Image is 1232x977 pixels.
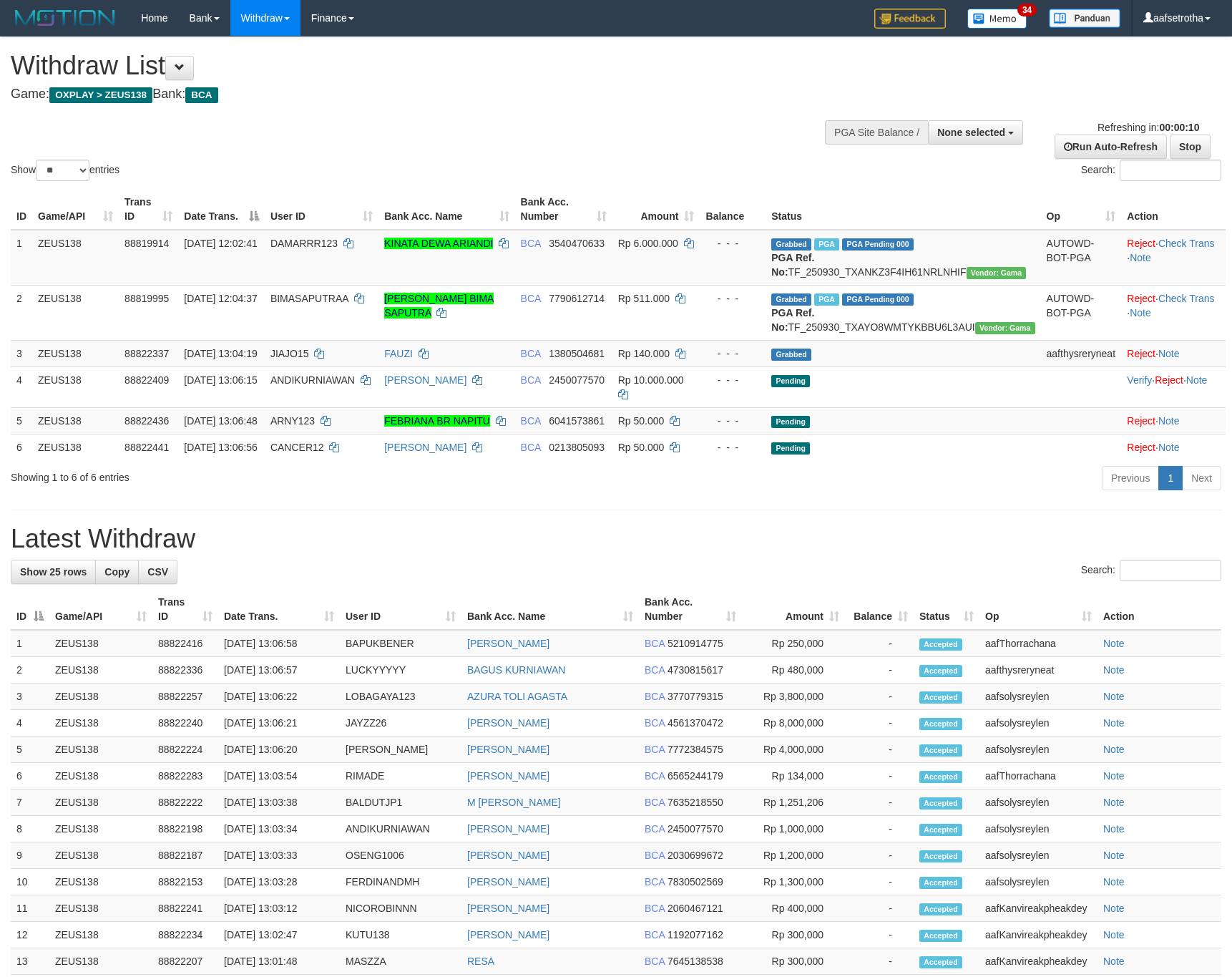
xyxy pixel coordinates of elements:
[467,691,567,702] a: AZURA TOLI AGASTA
[1103,876,1125,888] a: Note
[618,293,670,304] span: Rp 511.000
[49,816,152,842] td: ZEUS138
[1103,903,1125,914] a: Note
[184,374,257,386] span: [DATE] 13:06:15
[1103,744,1125,755] a: Note
[521,415,541,427] span: BCA
[467,876,549,888] a: [PERSON_NAME]
[1121,285,1226,340] td: · ·
[1121,189,1226,230] th: Action
[184,348,257,359] span: [DATE] 13:04:19
[919,877,962,889] span: Accepted
[549,415,605,427] span: Copy 6041573861 to clipboard
[1127,293,1155,304] a: Reject
[845,763,914,789] td: -
[668,638,723,649] span: Copy 5210914775 to clipboard
[1127,442,1155,453] a: Reject
[1103,717,1125,729] a: Note
[618,415,665,427] span: Rp 50.000
[1127,374,1152,386] a: Verify
[618,348,670,359] span: Rp 140.000
[705,440,760,455] div: - - -
[668,823,723,835] span: Copy 2450077570 to clipboard
[32,340,119,366] td: ZEUS138
[1158,238,1215,249] a: Check Trans
[771,293,811,306] span: Grabbed
[645,797,665,808] span: BCA
[1017,4,1037,16] span: 34
[11,869,49,895] td: 10
[771,349,811,361] span: Grabbed
[705,346,760,361] div: - - -
[340,842,461,869] td: OSENG1006
[1103,797,1125,808] a: Note
[1170,135,1211,159] a: Stop
[705,291,760,306] div: - - -
[1103,638,1125,649] a: Note
[979,710,1097,737] td: aafsolysreylen
[467,744,549,755] a: [PERSON_NAME]
[766,285,1040,340] td: TF_250930_TXAYO8WMTYKBBU6L3AUI
[467,664,565,676] a: BAGUS KURNIAWAN
[1049,9,1120,28] img: panduan.png
[919,718,962,730] span: Accepted
[32,230,119,286] td: ZEUS138
[742,684,845,710] td: Rp 3,800,000
[1120,160,1221,181] input: Search:
[340,895,461,922] td: NICOROBINNN
[845,895,914,922] td: -
[1130,307,1151,319] a: Note
[104,566,129,578] span: Copy
[152,763,218,789] td: 88822283
[218,589,340,630] th: Date Trans.: activate to sort column ascending
[184,415,257,427] span: [DATE] 13:06:48
[340,657,461,684] td: LUCKYYYYY
[265,189,378,230] th: User ID: activate to sort column ascending
[549,348,605,359] span: Copy 1380504681 to clipboard
[270,348,309,359] span: JIAJO15
[152,869,218,895] td: 88822153
[742,895,845,922] td: Rp 400,000
[1182,466,1221,490] a: Next
[1103,956,1125,967] a: Note
[814,293,839,306] span: Marked by aafsolysreylen
[270,374,355,386] span: ANDIKURNIAWAN
[618,442,665,453] span: Rp 50.000
[1130,252,1151,263] a: Note
[668,664,723,676] span: Copy 4730815617 to clipboard
[937,127,1005,138] span: None selected
[461,589,639,630] th: Bank Acc. Name: activate to sort column ascending
[705,373,760,387] div: - - -
[49,657,152,684] td: ZEUS138
[515,189,612,230] th: Bank Acc. Number: activate to sort column ascending
[11,842,49,869] td: 9
[1158,415,1180,427] a: Note
[549,374,605,386] span: Copy 2450077570 to clipboard
[340,684,461,710] td: LOBAGAYA123
[771,238,811,251] span: Grabbed
[845,684,914,710] td: -
[845,630,914,657] td: -
[20,566,87,578] span: Show 25 rows
[975,322,1035,334] span: Vendor URL: https://trx31.1velocity.biz
[825,120,928,145] div: PGA Site Balance /
[919,665,962,677] span: Accepted
[152,630,218,657] td: 88822416
[49,763,152,789] td: ZEUS138
[218,842,340,869] td: [DATE] 13:03:33
[270,293,348,304] span: BIMASAPUTRAA
[919,691,962,704] span: Accepted
[979,869,1097,895] td: aafsolysreylen
[378,189,514,230] th: Bank Acc. Name: activate to sort column ascending
[124,293,169,304] span: 88819995
[178,189,265,230] th: Date Trans.: activate to sort column descending
[152,816,218,842] td: 88822198
[119,189,178,230] th: Trans ID: activate to sort column ascending
[842,293,914,306] span: PGA Pending
[152,684,218,710] td: 88822257
[1041,230,1122,286] td: AUTOWD-BOT-PGA
[919,797,962,810] span: Accepted
[645,691,665,702] span: BCA
[11,684,49,710] td: 3
[639,589,742,630] th: Bank Acc. Number: activate to sort column ascending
